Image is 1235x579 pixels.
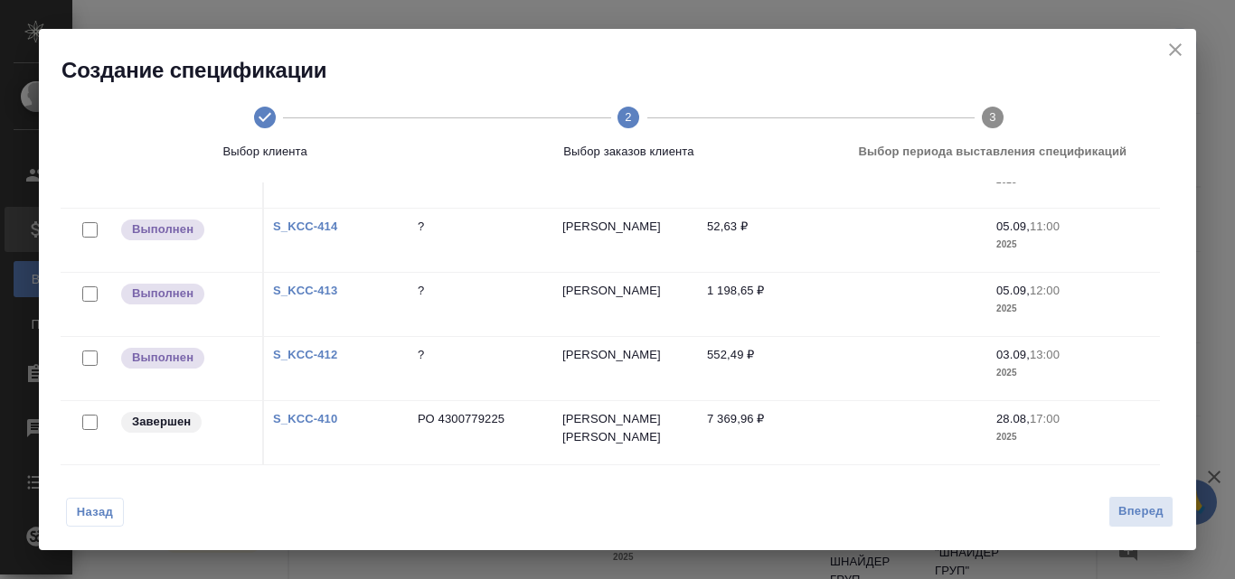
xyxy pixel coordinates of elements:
text: 3 [989,110,995,124]
p: 12:00 [1030,284,1060,297]
p: 05.09, [996,219,1030,233]
td: [PERSON_NAME] [553,337,698,400]
a: S_KCC-414 [273,219,337,233]
span: Выбор клиента [90,143,439,161]
td: ? [409,337,553,400]
button: Назад [66,498,124,527]
a: S_KCC-413 [273,284,337,297]
p: Выполнен [132,285,193,303]
p: 03.09, [996,348,1030,361]
span: Назад [76,503,114,521]
p: 17:00 [1030,412,1060,425]
p: 05.09, [996,284,1030,297]
td: [PERSON_NAME] [553,209,698,272]
p: 2025 [996,428,1123,446]
td: 552,49 ₽ [698,337,843,400]
p: 2025 [996,364,1123,382]
span: Вперед [1118,501,1164,522]
button: Вперед [1108,496,1174,528]
td: [PERSON_NAME] [553,273,698,336]
text: 2 [626,110,632,124]
p: 2025 [996,236,1123,254]
span: Выбор периода выставления спецификаций [818,143,1167,161]
span: Выбор заказов клиента [454,143,803,161]
td: 52,63 ₽ [698,209,843,272]
p: 2025 [996,300,1123,318]
a: S_KCC-412 [273,348,337,361]
p: Завершен [132,413,191,431]
p: 11:00 [1030,219,1060,233]
td: РО 4300779225 [409,401,553,464]
td: [PERSON_NAME] [PERSON_NAME] [553,401,698,464]
td: 1 198,65 ₽ [698,273,843,336]
td: ? [409,273,553,336]
p: 13:00 [1030,348,1060,361]
button: close [1162,36,1189,63]
td: 7 369,96 ₽ [698,401,843,464]
p: Выполнен [132,220,193,238]
td: ? [409,209,553,272]
p: 28.08, [996,412,1030,425]
h2: Создание спецификации [61,56,1196,85]
a: S_KCC-410 [273,412,337,425]
p: Выполнен [132,349,193,367]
